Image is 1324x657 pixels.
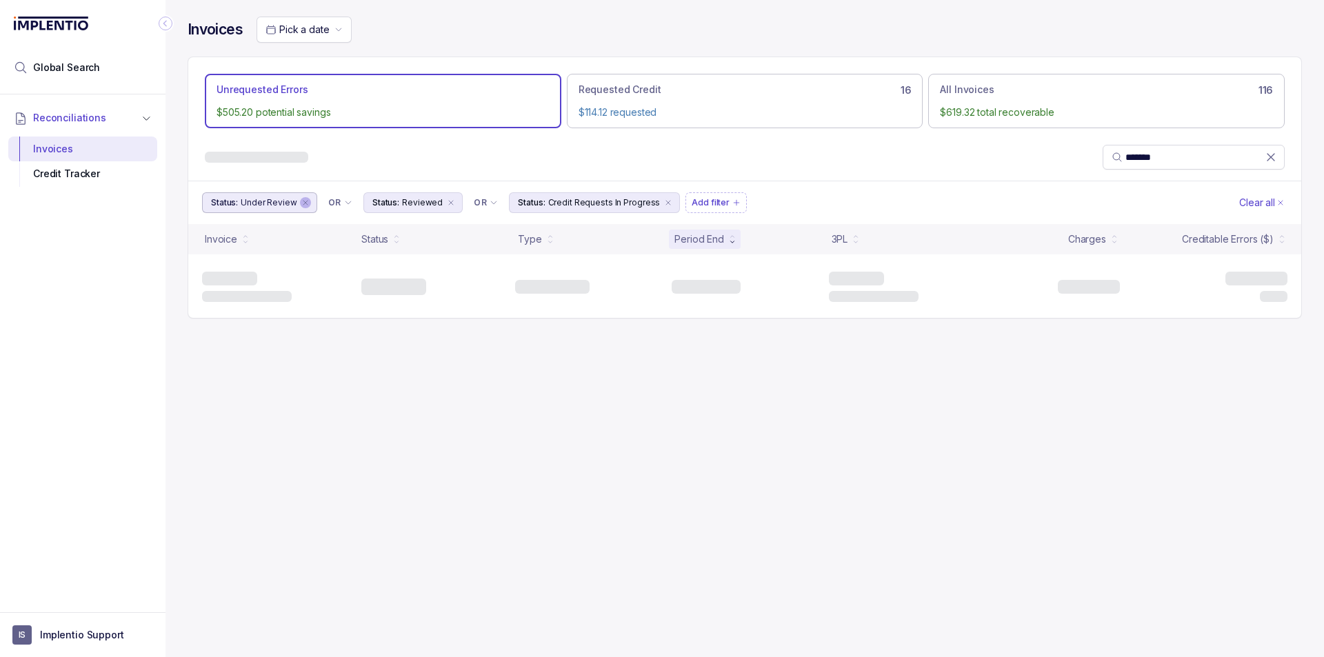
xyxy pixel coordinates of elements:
[265,23,329,37] search: Date Range Picker
[548,196,661,210] p: Credit Requests In Progress
[328,197,341,208] p: OR
[518,196,545,210] p: Status:
[33,111,106,125] span: Reconciliations
[8,103,157,133] button: Reconciliations
[205,74,1285,128] ul: Action Tab Group
[211,196,238,210] p: Status:
[8,134,157,190] div: Reconciliations
[1068,232,1106,246] div: Charges
[940,105,1273,119] p: $619.32 total recoverable
[40,628,124,642] p: Implentio Support
[19,161,146,186] div: Credit Tracker
[361,232,388,246] div: Status
[1236,192,1287,213] button: Clear Filters
[445,197,457,208] div: remove content
[663,197,674,208] div: remove content
[832,232,848,246] div: 3PL
[328,197,352,208] li: Filter Chip Connector undefined
[685,192,747,213] button: Filter Chip Add filter
[323,193,358,212] button: Filter Chip Connector undefined
[1182,232,1274,246] div: Creditable Errors ($)
[1258,85,1273,96] h6: 116
[300,197,311,208] div: remove content
[474,197,498,208] li: Filter Chip Connector undefined
[474,197,487,208] p: OR
[12,625,153,645] button: User initialsImplentio Support
[509,192,680,213] button: Filter Chip Credit Requests In Progress
[901,85,911,96] h6: 16
[188,20,243,39] h4: Invoices
[205,232,237,246] div: Invoice
[157,15,174,32] div: Collapse Icon
[579,105,912,119] p: $114.12 requested
[674,232,724,246] div: Period End
[257,17,352,43] button: Date Range Picker
[202,192,317,213] button: Filter Chip Under Review
[518,232,541,246] div: Type
[279,23,329,35] span: Pick a date
[33,61,100,74] span: Global Search
[372,196,399,210] p: Status:
[19,137,146,161] div: Invoices
[402,196,443,210] p: Reviewed
[217,83,308,97] p: Unrequested Errors
[579,83,661,97] p: Requested Credit
[202,192,1236,213] ul: Filter Group
[241,196,297,210] p: Under Review
[12,625,32,645] span: User initials
[1239,196,1275,210] p: Clear all
[468,193,503,212] button: Filter Chip Connector undefined
[217,105,550,119] p: $505.20 potential savings
[363,192,463,213] button: Filter Chip Reviewed
[692,196,730,210] p: Add filter
[940,83,994,97] p: All Invoices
